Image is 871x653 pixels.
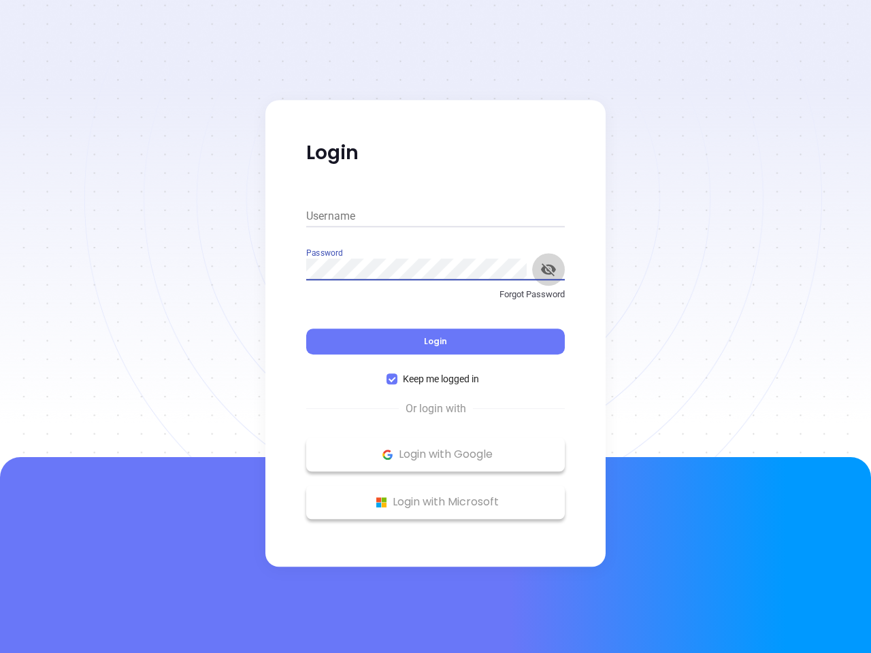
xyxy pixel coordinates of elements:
button: toggle password visibility [532,253,565,286]
button: Login [306,329,565,354]
p: Forgot Password [306,288,565,301]
p: Login with Microsoft [313,492,558,512]
span: Or login with [399,401,473,417]
label: Password [306,249,342,257]
img: Microsoft Logo [373,494,390,511]
p: Login with Google [313,444,558,465]
p: Login [306,141,565,165]
span: Login [424,335,447,347]
span: Keep me logged in [397,371,484,386]
img: Google Logo [379,446,396,463]
a: Forgot Password [306,288,565,312]
button: Microsoft Logo Login with Microsoft [306,485,565,519]
button: Google Logo Login with Google [306,437,565,471]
